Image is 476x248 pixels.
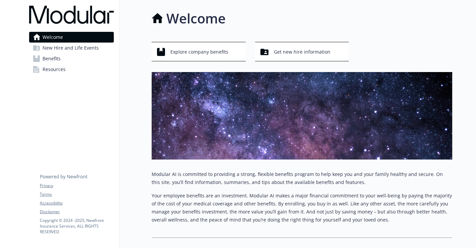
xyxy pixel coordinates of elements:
p: Your employee benefits are an investment. Modular AI makes a major financial commitment to your w... [152,192,452,224]
a: Benefits [29,53,114,64]
span: Benefits [43,53,61,64]
a: Privacy [40,183,113,189]
span: Resources [43,64,66,75]
a: Disclaimer [40,209,113,215]
p: Modular AI is committed to providing a strong, flexible benefits program to help keep you and you... [152,170,452,186]
h1: Welcome [166,8,226,28]
span: Explore company benefits [170,46,228,58]
a: Welcome [29,32,114,43]
a: New Hire and Life Events [29,43,114,53]
span: Get new hire information [274,46,330,58]
button: Get new hire information [255,42,349,61]
a: Resources [29,64,114,75]
button: Explore company benefits [152,42,246,61]
a: Accessibility [40,200,113,206]
span: New Hire and Life Events [43,43,99,53]
span: Welcome [43,32,63,43]
a: Terms [40,191,113,197]
p: Copyright © 2024 - 2025 , Newfront Insurance Services, ALL RIGHTS RESERVED [40,218,113,235]
img: overview page banner [152,72,452,160]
